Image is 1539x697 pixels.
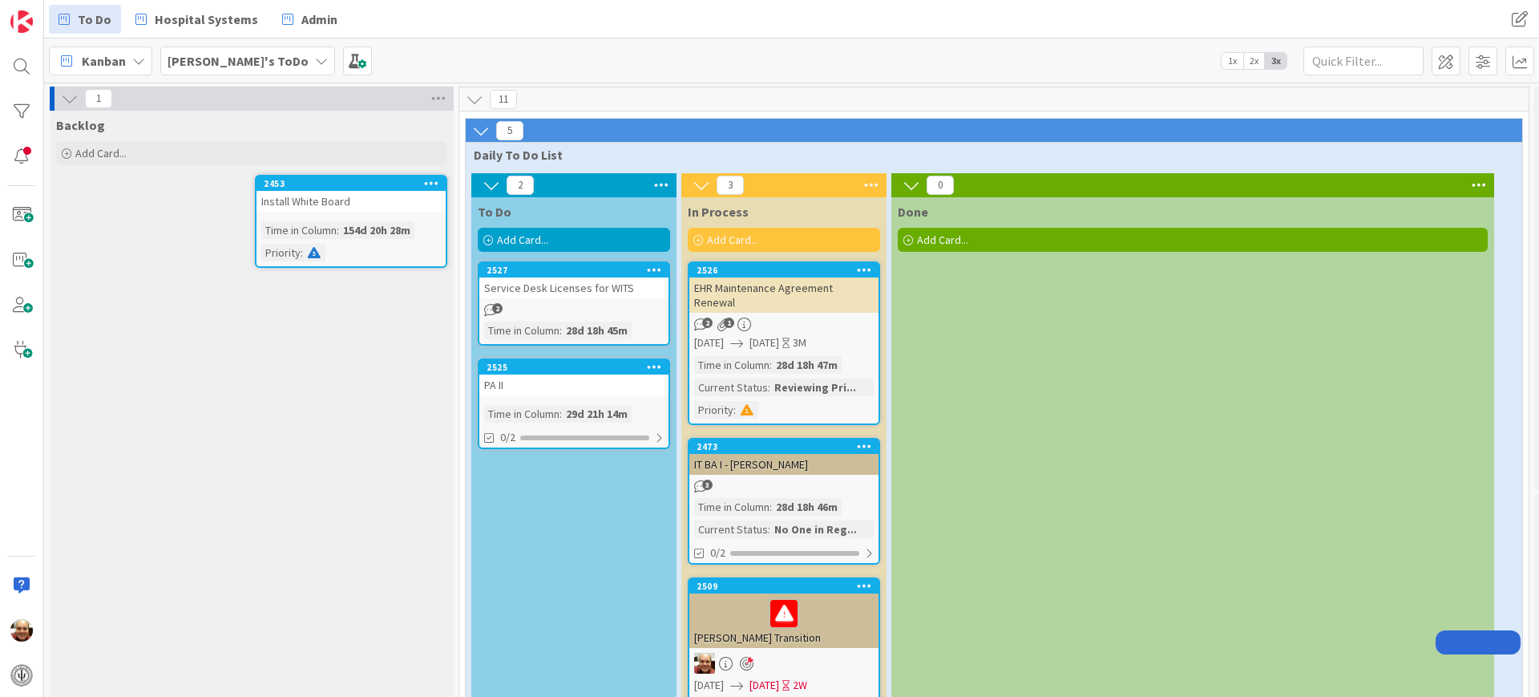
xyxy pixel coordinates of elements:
[559,322,562,339] span: :
[126,5,268,34] a: Hospital Systems
[479,263,669,278] div: 2527
[689,579,879,594] div: 2509
[1265,53,1287,69] span: 3x
[478,359,670,449] a: 2525PA IITime in Column:29d 21h 14m0/2
[255,175,447,268] a: 2453Install White BoardTime in Column:154d 20h 28mPriority:
[689,263,879,313] div: 2526EHR Maintenance Agreement Renewal
[770,521,861,538] div: No One in Reg...
[479,375,669,395] div: PA II
[85,89,112,108] span: 1
[710,545,725,561] span: 0/2
[479,360,669,395] div: 2525PA II
[474,147,1502,163] span: Daily To Do List
[689,263,879,278] div: 2526
[694,334,724,351] span: [DATE]
[256,176,446,212] div: 2453Install White Board
[155,10,258,29] span: Hospital Systems
[562,322,632,339] div: 28d 18h 45m
[689,440,879,475] div: 2473IT BA I - [PERSON_NAME]
[689,579,879,648] div: 2509[PERSON_NAME] Transition
[689,653,879,674] div: Ed
[697,581,879,592] div: 2509
[496,121,523,140] span: 5
[339,221,414,239] div: 154d 20h 28m
[484,405,559,423] div: Time in Column
[10,10,33,33] img: Visit kanbanzone.com
[768,521,770,538] span: :
[707,233,758,247] span: Add Card...
[694,677,724,694] span: [DATE]
[898,204,928,220] span: Done
[75,146,127,160] span: Add Card...
[689,594,879,648] div: [PERSON_NAME] Transition
[264,178,446,189] div: 2453
[694,653,715,674] img: Ed
[689,440,879,454] div: 2473
[1303,47,1424,75] input: Quick Filter...
[337,221,339,239] span: :
[689,278,879,313] div: EHR Maintenance Agreement Renewal
[273,5,347,34] a: Admin
[772,498,842,516] div: 28d 18h 46m
[688,438,880,565] a: 2473IT BA I - [PERSON_NAME]Time in Column:28d 18h 46mCurrent Status:No One in Reg...0/2
[301,244,303,261] span: :
[82,51,126,71] span: Kanban
[717,176,744,195] span: 3
[479,263,669,298] div: 2527Service Desk Licenses for WITS
[694,498,769,516] div: Time in Column
[769,356,772,374] span: :
[559,405,562,423] span: :
[487,362,669,373] div: 2525
[507,176,534,195] span: 2
[168,53,309,69] b: [PERSON_NAME]'s ToDo
[261,221,337,239] div: Time in Column
[733,401,736,419] span: :
[479,278,669,298] div: Service Desk Licenses for WITS
[562,405,632,423] div: 29d 21h 14m
[497,233,548,247] span: Add Card...
[256,176,446,191] div: 2453
[500,429,515,446] span: 0/2
[78,10,111,29] span: To Do
[261,244,301,261] div: Priority
[694,401,733,419] div: Priority
[917,233,968,247] span: Add Card...
[490,90,517,109] span: 11
[772,356,842,374] div: 28d 18h 47m
[1243,53,1265,69] span: 2x
[697,441,879,452] div: 2473
[697,265,879,276] div: 2526
[688,204,749,220] span: In Process
[484,322,559,339] div: Time in Column
[702,318,713,328] span: 2
[724,318,734,328] span: 1
[793,334,806,351] div: 3M
[492,303,503,314] span: 2
[793,677,807,694] div: 2W
[56,117,105,133] span: Backlog
[10,664,33,687] img: avatar
[487,265,669,276] div: 2527
[927,176,954,195] span: 0
[749,334,779,351] span: [DATE]
[702,480,713,490] span: 3
[770,379,860,396] div: Reviewing Pri...
[478,204,511,220] span: To Do
[768,379,770,396] span: :
[694,379,768,396] div: Current Status
[10,619,33,642] img: Ed
[689,454,879,475] div: IT BA I - [PERSON_NAME]
[479,360,669,375] div: 2525
[694,521,768,538] div: Current Status
[769,498,772,516] span: :
[1222,53,1243,69] span: 1x
[478,261,670,346] a: 2527Service Desk Licenses for WITSTime in Column:28d 18h 45m
[301,10,337,29] span: Admin
[256,191,446,212] div: Install White Board
[749,677,779,694] span: [DATE]
[49,5,121,34] a: To Do
[688,261,880,425] a: 2526EHR Maintenance Agreement Renewal[DATE][DATE]3MTime in Column:28d 18h 47mCurrent Status:Revie...
[694,356,769,374] div: Time in Column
